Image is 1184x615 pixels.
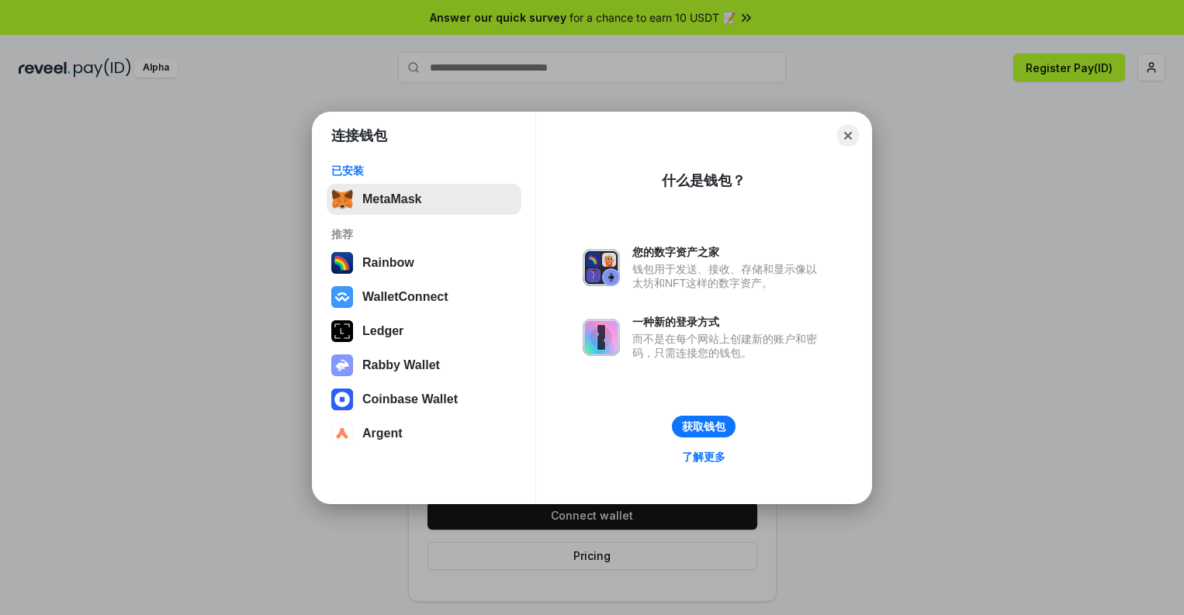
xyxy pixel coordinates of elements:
img: svg+xml,%3Csvg%20xmlns%3D%22http%3A%2F%2Fwww.w3.org%2F2000%2Fsvg%22%20fill%3D%22none%22%20viewBox... [583,319,620,356]
div: 您的数字资产之家 [632,245,825,259]
button: Ledger [327,316,521,347]
img: svg+xml,%3Csvg%20width%3D%2228%22%20height%3D%2228%22%20viewBox%3D%220%200%2028%2028%22%20fill%3D... [331,423,353,444]
img: svg+xml,%3Csvg%20xmlns%3D%22http%3A%2F%2Fwww.w3.org%2F2000%2Fsvg%22%20fill%3D%22none%22%20viewBox... [583,249,620,286]
div: 一种新的登录方式 [632,315,825,329]
img: svg+xml,%3Csvg%20width%3D%2228%22%20height%3D%2228%22%20viewBox%3D%220%200%2028%2028%22%20fill%3D... [331,286,353,308]
div: MetaMask [362,192,421,206]
img: svg+xml,%3Csvg%20width%3D%22120%22%20height%3D%22120%22%20viewBox%3D%220%200%20120%20120%22%20fil... [331,252,353,274]
div: Rabby Wallet [362,358,440,372]
div: 而不是在每个网站上创建新的账户和密码，只需连接您的钱包。 [632,332,825,360]
button: WalletConnect [327,282,521,313]
div: Rainbow [362,256,414,270]
h1: 连接钱包 [331,126,387,145]
div: WalletConnect [362,290,448,304]
button: MetaMask [327,184,521,215]
div: 已安装 [331,164,517,178]
div: Argent [362,427,403,441]
button: Rainbow [327,247,521,278]
div: 什么是钱包？ [662,171,746,190]
button: Argent [327,418,521,449]
img: svg+xml,%3Csvg%20width%3D%2228%22%20height%3D%2228%22%20viewBox%3D%220%200%2028%2028%22%20fill%3D... [331,389,353,410]
div: Ledger [362,324,403,338]
div: Coinbase Wallet [362,392,458,406]
button: Rabby Wallet [327,350,521,381]
div: 获取钱包 [682,420,725,434]
div: 推荐 [331,227,517,241]
img: svg+xml,%3Csvg%20xmlns%3D%22http%3A%2F%2Fwww.w3.org%2F2000%2Fsvg%22%20fill%3D%22none%22%20viewBox... [331,354,353,376]
button: 获取钱包 [672,416,736,437]
div: 了解更多 [682,450,725,464]
img: svg+xml,%3Csvg%20fill%3D%22none%22%20height%3D%2233%22%20viewBox%3D%220%200%2035%2033%22%20width%... [331,188,353,210]
img: svg+xml,%3Csvg%20xmlns%3D%22http%3A%2F%2Fwww.w3.org%2F2000%2Fsvg%22%20width%3D%2228%22%20height%3... [331,320,353,342]
div: 钱包用于发送、接收、存储和显示像以太坊和NFT这样的数字资产。 [632,262,825,290]
button: Close [837,125,859,147]
button: Coinbase Wallet [327,384,521,415]
a: 了解更多 [673,447,735,467]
